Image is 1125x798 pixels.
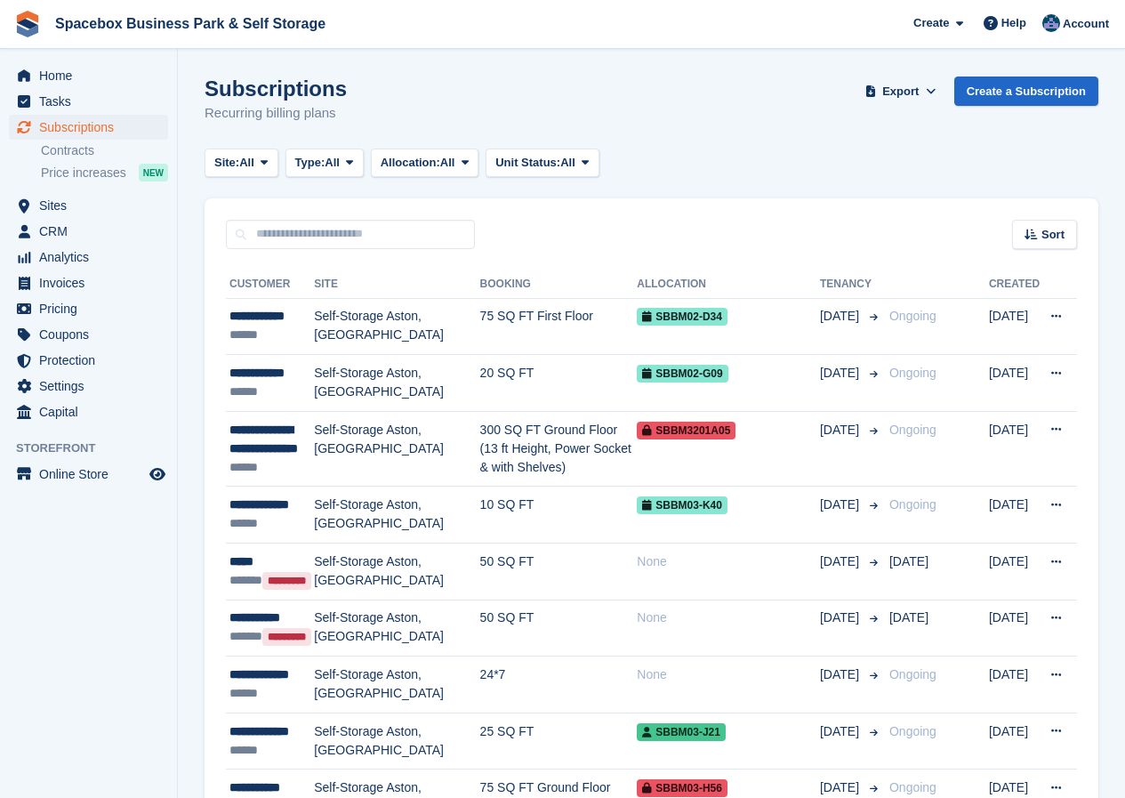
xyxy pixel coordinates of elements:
div: NEW [139,164,168,181]
span: All [239,154,254,172]
span: Protection [39,348,146,373]
p: Recurring billing plans [205,103,347,124]
span: Ongoing [889,497,936,512]
a: menu [9,270,168,295]
span: Ongoing [889,724,936,738]
span: Sort [1041,226,1065,244]
a: menu [9,193,168,218]
span: [DATE] [820,421,863,439]
span: Storefront [16,439,177,457]
span: [DATE] [820,552,863,571]
div: None [637,552,820,571]
span: All [560,154,575,172]
a: Spacebox Business Park & Self Storage [48,9,333,38]
td: Self-Storage Aston, [GEOGRAPHIC_DATA] [314,600,479,657]
span: Unit Status: [495,154,560,172]
a: menu [9,348,168,373]
div: None [637,665,820,684]
span: [DATE] [820,307,863,326]
span: Pricing [39,296,146,321]
span: Price increases [41,165,126,181]
span: Online Store [39,462,146,487]
span: SBBM03-K40 [637,496,727,514]
a: menu [9,462,168,487]
span: Analytics [39,245,146,270]
td: Self-Storage Aston, [GEOGRAPHIC_DATA] [314,713,479,770]
td: [DATE] [989,544,1040,601]
a: Create a Subscription [954,77,1098,106]
a: menu [9,63,168,88]
th: Created [989,270,1040,299]
td: 50 SQ FT [480,600,638,657]
td: [DATE] [989,355,1040,412]
span: Home [39,63,146,88]
button: Type: All [285,149,364,178]
span: Type: [295,154,325,172]
span: [DATE] [820,496,863,514]
span: Ongoing [889,780,936,794]
span: Invoices [39,270,146,295]
th: Site [314,270,479,299]
a: menu [9,115,168,140]
span: Coupons [39,322,146,347]
span: Ongoing [889,366,936,380]
td: [DATE] [989,298,1040,355]
span: Export [882,83,919,101]
a: menu [9,296,168,321]
a: menu [9,245,168,270]
img: stora-icon-8386f47178a22dfd0bd8f6a31ec36ba5ce8667c1dd55bd0f319d3a0aa187defe.svg [14,11,41,37]
td: 300 SQ FT Ground Floor (13 ft Height, Power Socket & with Shelves) [480,411,638,487]
span: Allocation: [381,154,440,172]
span: Ongoing [889,423,936,437]
a: Price increases NEW [41,163,168,182]
button: Unit Status: All [486,149,599,178]
span: Capital [39,399,146,424]
button: Site: All [205,149,278,178]
button: Export [862,77,940,106]
span: [DATE] [889,610,928,625]
span: Site: [214,154,239,172]
span: SBBM02-D34 [637,308,727,326]
td: [DATE] [989,411,1040,487]
span: [DATE] [820,722,863,741]
td: 10 SQ FT [480,487,638,544]
td: 25 SQ FT [480,713,638,770]
span: CRM [39,219,146,244]
span: Settings [39,374,146,399]
td: 75 SQ FT First Floor [480,298,638,355]
span: Account [1063,15,1109,33]
span: [DATE] [820,364,863,383]
span: Tasks [39,89,146,114]
a: Contracts [41,142,168,159]
td: Self-Storage Aston, [GEOGRAPHIC_DATA] [314,544,479,601]
span: [DATE] [820,665,863,684]
td: Self-Storage Aston, [GEOGRAPHIC_DATA] [314,355,479,412]
a: menu [9,399,168,424]
img: Daud [1042,14,1060,32]
a: menu [9,89,168,114]
th: Customer [226,270,314,299]
span: SBBM03-H56 [637,779,727,797]
td: Self-Storage Aston, [GEOGRAPHIC_DATA] [314,298,479,355]
span: Help [1001,14,1026,32]
span: [DATE] [889,554,928,568]
span: SBBM02-G09 [637,365,727,383]
a: Preview store [147,463,168,485]
span: All [325,154,340,172]
td: 50 SQ FT [480,544,638,601]
th: Allocation [637,270,820,299]
td: [DATE] [989,487,1040,544]
span: SBBM03-J21 [637,723,726,741]
a: menu [9,322,168,347]
td: Self-Storage Aston, [GEOGRAPHIC_DATA] [314,411,479,487]
span: SBBM3201A05 [637,422,735,439]
span: Create [913,14,949,32]
td: Self-Storage Aston, [GEOGRAPHIC_DATA] [314,487,479,544]
span: Ongoing [889,667,936,681]
th: Booking [480,270,638,299]
td: [DATE] [989,713,1040,770]
td: [DATE] [989,657,1040,713]
span: [DATE] [820,609,863,627]
button: Allocation: All [371,149,479,178]
div: None [637,609,820,627]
